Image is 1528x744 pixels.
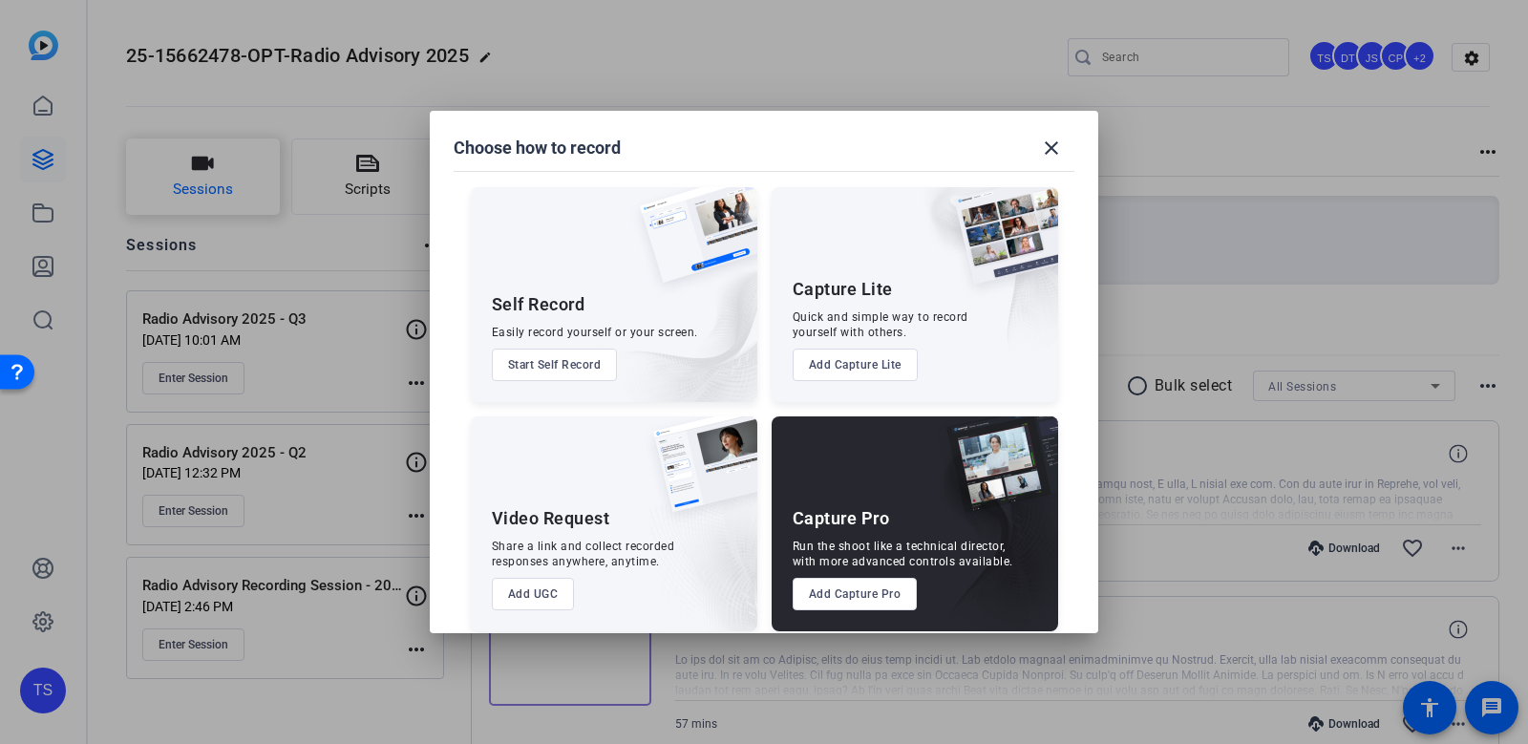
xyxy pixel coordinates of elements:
[917,440,1058,631] img: embarkstudio-capture-pro.png
[793,539,1013,569] div: Run the shoot like a technical director, with more advanced controls available.
[940,187,1058,304] img: capture-lite.png
[887,187,1058,378] img: embarkstudio-capture-lite.png
[492,578,575,610] button: Add UGC
[492,539,675,569] div: Share a link and collect recorded responses anywhere, anytime.
[793,507,890,530] div: Capture Pro
[793,349,918,381] button: Add Capture Lite
[492,507,610,530] div: Video Request
[591,228,757,402] img: embarkstudio-self-record.png
[932,416,1058,533] img: capture-pro.png
[454,137,621,159] h1: Choose how to record
[639,416,757,532] img: ugc-content.png
[492,325,698,340] div: Easily record yourself or your screen.
[492,349,618,381] button: Start Self Record
[793,578,918,610] button: Add Capture Pro
[647,476,757,631] img: embarkstudio-ugc-content.png
[793,278,893,301] div: Capture Lite
[626,187,757,302] img: self-record.png
[1040,137,1063,159] mat-icon: close
[793,309,968,340] div: Quick and simple way to record yourself with others.
[492,293,585,316] div: Self Record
